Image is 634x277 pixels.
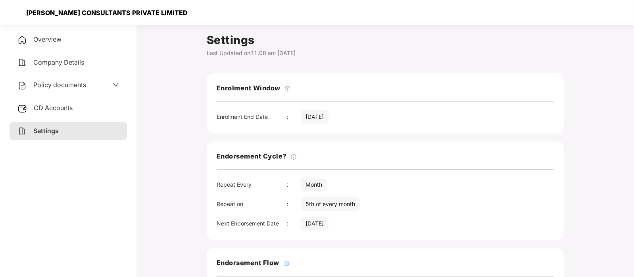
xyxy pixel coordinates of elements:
div: Enrolment End Date [217,113,287,121]
div: Repeat Every [217,180,287,189]
div: [DATE] [301,110,329,124]
div: [PERSON_NAME] CONSULTANTS PRIVATE LIMITED [21,9,188,17]
img: svg+xml;base64,PHN2ZyBpZD0iSW5mb18tXzMyeDMyIiBkYXRhLW5hbWU9IkluZm8gLSAzMngzMiIgeG1sbnM9Imh0dHA6Ly... [284,86,291,92]
div: : [287,200,301,208]
img: svg+xml;base64,PHN2ZyBpZD0iSW5mb18tXzMyeDMyIiBkYXRhLW5hbWU9IkluZm8gLSAzMngzMiIgeG1sbnM9Imh0dHA6Ly... [290,154,297,160]
img: svg+xml;base64,PHN2ZyB4bWxucz0iaHR0cDovL3d3dy53My5vcmcvMjAwMC9zdmciIHdpZHRoPSIyNCIgaGVpZ2h0PSIyNC... [17,35,27,45]
div: Next Endorsement Date [217,219,287,228]
span: down [113,82,119,88]
div: 5th of every month [301,197,360,211]
div: Month [301,178,327,191]
img: svg+xml;base64,PHN2ZyB3aWR0aD0iMjUiIGhlaWdodD0iMjQiIHZpZXdCb3g9IjAgMCAyNSAyNCIgZmlsbD0ibm9uZSIgeG... [17,104,27,113]
img: svg+xml;base64,PHN2ZyB4bWxucz0iaHR0cDovL3d3dy53My5vcmcvMjAwMC9zdmciIHdpZHRoPSIyNCIgaGVpZ2h0PSIyNC... [17,81,27,90]
h3: Endorsement Cycle? [217,151,286,162]
img: svg+xml;base64,PHN2ZyB4bWxucz0iaHR0cDovL3d3dy53My5vcmcvMjAwMC9zdmciIHdpZHRoPSIyNCIgaGVpZ2h0PSIyNC... [17,58,27,67]
div: : [287,219,301,228]
h3: Endorsement Flow [217,258,279,268]
div: [DATE] [301,217,329,230]
div: Repeat on [217,200,287,208]
img: svg+xml;base64,PHN2ZyB4bWxucz0iaHR0cDovL3d3dy53My5vcmcvMjAwMC9zdmciIHdpZHRoPSIyNCIgaGVpZ2h0PSIyNC... [17,126,27,136]
h1: Settings [207,31,564,49]
span: CD Accounts [34,104,73,112]
h3: Enrolment Window [217,83,280,94]
div: : [287,113,301,121]
span: Overview [33,35,61,43]
img: svg+xml;base64,PHN2ZyBpZD0iSW5mb18tXzMyeDMyIiBkYXRhLW5hbWU9IkluZm8gLSAzMngzMiIgeG1sbnM9Imh0dHA6Ly... [283,260,290,267]
span: Policy documents [33,81,86,89]
div: : [287,180,301,189]
div: Last Updated on 11:08 am [DATE] [207,49,564,57]
span: Company Details [33,58,84,66]
span: Settings [33,127,59,135]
